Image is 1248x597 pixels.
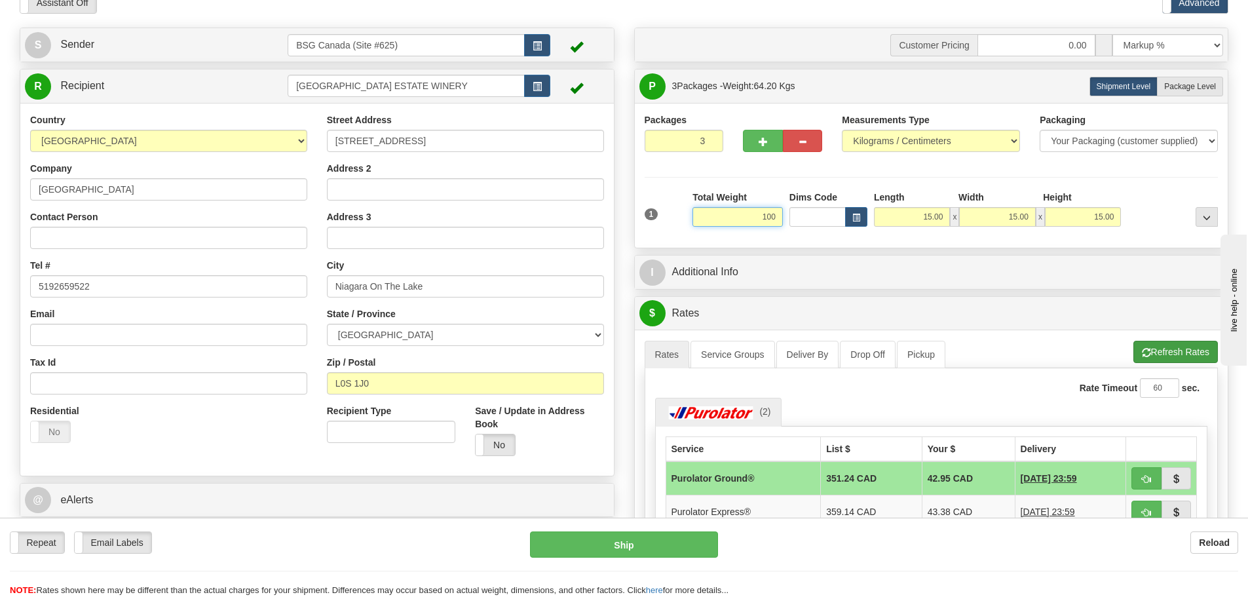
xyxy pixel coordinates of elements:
[639,300,1224,327] a: $Rates
[821,461,922,495] td: 351.24 CAD
[1021,472,1077,485] span: 1 Day
[327,259,344,272] label: City
[958,191,984,204] label: Width
[874,191,905,204] label: Length
[327,113,392,126] label: Street Address
[25,32,51,58] span: S
[30,307,54,320] label: Email
[639,260,666,286] span: I
[1043,191,1072,204] label: Height
[950,207,959,227] span: x
[1182,381,1200,395] label: sec.
[759,406,770,417] span: (2)
[60,80,104,91] span: Recipient
[1080,381,1137,395] label: Rate Timeout
[1164,82,1216,91] span: Package Level
[1021,505,1075,518] span: 1 Day
[1196,207,1218,227] div: ...
[666,406,757,419] img: Purolator
[840,341,896,368] a: Drop Off
[30,259,50,272] label: Tel #
[639,73,666,100] span: P
[327,307,396,320] label: State / Province
[1040,113,1086,126] label: Packaging
[690,341,774,368] a: Service Groups
[645,208,658,220] span: 1
[31,421,70,442] label: No
[75,532,151,553] label: Email Labels
[922,495,1015,528] td: 43.38 CAD
[639,73,1224,100] a: P 3Packages -Weight:64.20 Kgs
[897,341,945,368] a: Pickup
[842,113,930,126] label: Measurements Type
[672,73,795,99] span: Packages -
[327,404,392,417] label: Recipient Type
[821,495,922,528] td: 359.14 CAD
[666,461,821,495] td: Purolator Ground®
[922,436,1015,461] th: Your $
[1218,231,1247,365] iframe: chat widget
[754,81,777,91] span: 64.20
[10,585,36,595] span: NOTE:
[60,39,94,50] span: Sender
[646,585,663,595] a: here
[30,162,72,175] label: Company
[1133,341,1218,363] button: Refresh Rates
[821,436,922,461] th: List $
[475,404,603,431] label: Save / Update in Address Book
[789,191,837,204] label: Dims Code
[1097,82,1151,91] span: Shipment Level
[1199,537,1230,548] b: Reload
[25,487,51,513] span: @
[25,73,51,100] span: R
[288,75,525,97] input: Recipient Id
[327,162,371,175] label: Address 2
[530,531,718,558] button: Ship
[890,34,977,56] span: Customer Pricing
[1036,207,1045,227] span: x
[666,436,821,461] th: Service
[1015,436,1125,461] th: Delivery
[30,356,56,369] label: Tax Id
[723,81,795,91] span: Weight:
[30,404,79,417] label: Residential
[327,130,604,152] input: Enter a location
[922,461,1015,495] td: 42.95 CAD
[25,487,609,514] a: @ eAlerts
[25,31,288,58] a: S Sender
[639,300,666,326] span: $
[692,191,747,204] label: Total Weight
[288,34,525,56] input: Sender Id
[645,113,687,126] label: Packages
[60,494,93,505] span: eAlerts
[776,341,839,368] a: Deliver By
[30,113,66,126] label: Country
[672,81,677,91] span: 3
[476,434,515,455] label: No
[666,495,821,528] td: Purolator Express®
[10,11,121,21] div: live help - online
[25,73,259,100] a: R Recipient
[639,259,1224,286] a: IAdditional Info
[1190,531,1238,554] button: Reload
[10,532,64,553] label: Repeat
[327,210,371,223] label: Address 3
[780,81,795,91] span: Kgs
[645,341,690,368] a: Rates
[327,356,376,369] label: Zip / Postal
[30,210,98,223] label: Contact Person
